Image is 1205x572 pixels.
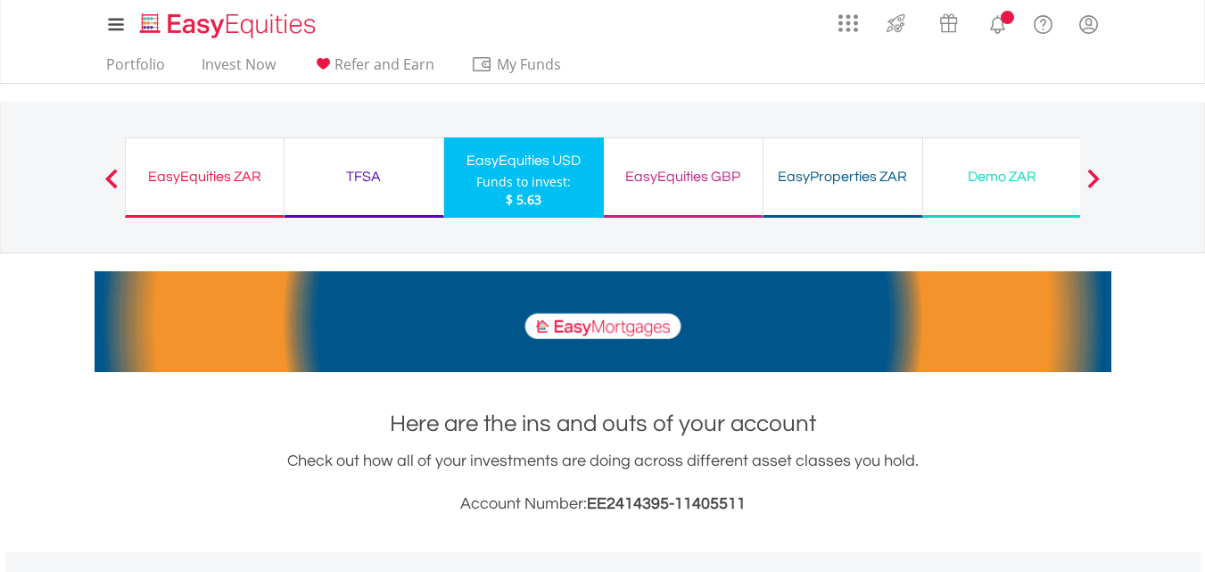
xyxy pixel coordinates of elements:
h1: Here are the ins and outs of your account [95,408,1111,440]
div: Demo ZAR [934,164,1071,189]
span: $ 5.63 [506,191,541,208]
span: My Funds [471,53,588,76]
a: Portfolio [99,55,172,83]
div: EasyProperties ZAR [774,164,912,189]
img: grid-menu-icon.svg [838,13,858,33]
a: FAQ's and Support [1020,4,1066,40]
div: TFSA [295,164,433,189]
h3: Account Number: [95,492,1111,517]
a: Vouchers [922,4,975,37]
div: EasyEquities USD [455,148,593,173]
span: Refer and Earn [334,54,434,74]
a: Refer and Earn [305,55,442,83]
div: EasyEquities GBP [615,164,752,189]
img: thrive-v2.svg [881,9,911,37]
a: AppsGrid [827,4,870,33]
a: Invest Now [194,55,283,83]
span: EE2414395-11405511 [587,495,746,512]
div: Funds to invest: [476,173,571,191]
button: Previous [94,178,129,195]
a: My Profile [1066,4,1111,44]
div: Check out how all of your investments are doing across different asset classes you hold. [95,449,1111,517]
a: Home page [133,4,323,40]
button: Next [1076,178,1111,195]
img: vouchers-v2.svg [934,9,963,37]
a: Notifications [975,4,1020,40]
img: EasyMortage Promotion Banner [95,271,1111,372]
div: EasyEquities ZAR [136,164,273,189]
img: EasyEquities_Logo.png [136,11,323,40]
